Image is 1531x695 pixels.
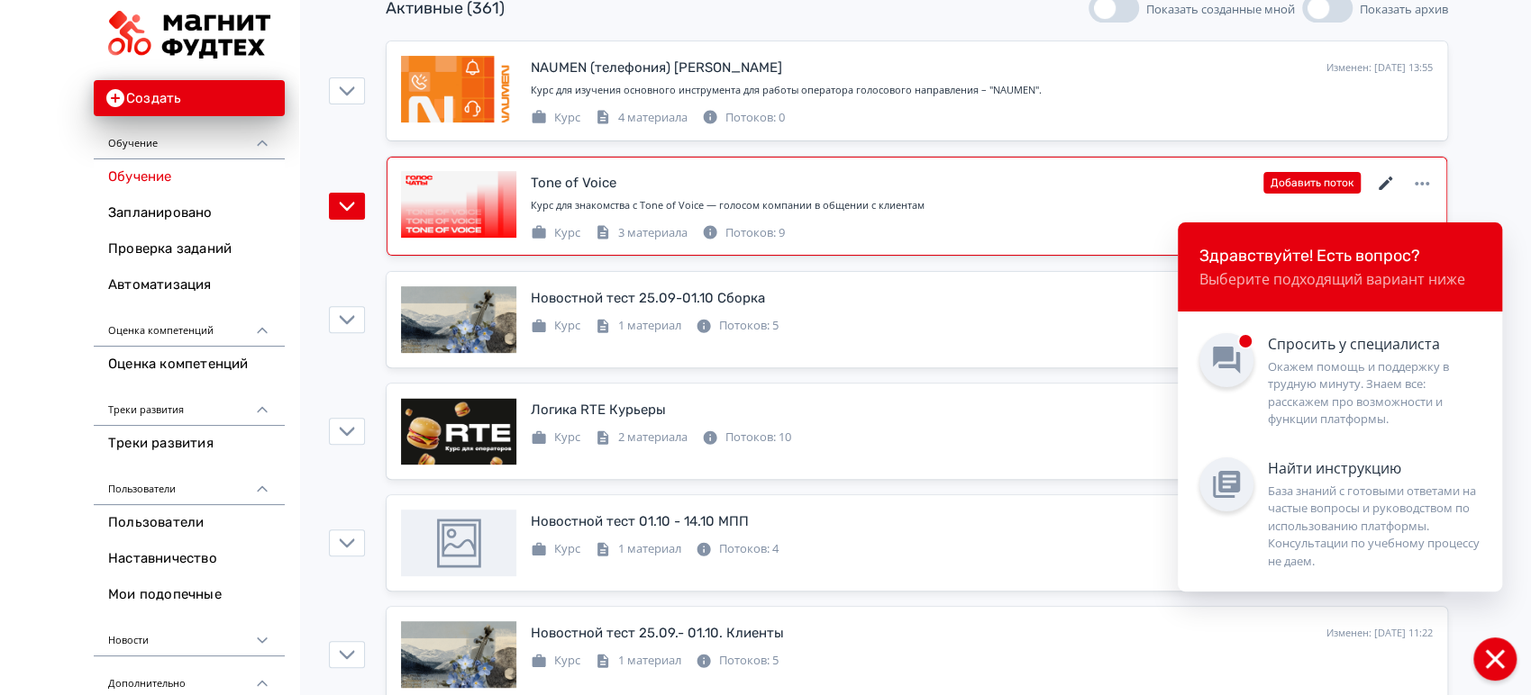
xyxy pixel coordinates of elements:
div: Tone of Voice [531,173,616,194]
a: Проверка заданий [94,231,285,267]
div: Выберите подходящий вариант ниже [1199,268,1481,290]
div: NAUMEN (телефония) Алиса [531,58,782,78]
button: Добавить поток [1263,172,1361,194]
div: Новости [94,613,285,656]
a: Обучение [94,159,285,195]
div: Курс [531,652,580,670]
div: Потоков: 0 [702,109,785,127]
img: https://files.teachbase.ru/system/slaveaccount/52152/logo/medium-aa5ec3a18473e9a8d3a167ef8955dcbc... [108,11,270,59]
div: 1 материал [595,317,681,335]
div: Курс для знакомства с Tone of Voice — голосом компании в общении с клиентам [531,198,1433,213]
a: Автоматизация [94,267,285,303]
div: Новостной тест 25.09.- 01.10. Клиенты [531,623,784,644]
div: Окажем помощь и поддержку в трудную минуту. Знаем все: расскажем про возможности и функции платфо... [1268,358,1481,429]
div: Потоков: 9 [702,224,785,242]
div: Потоков: 5 [696,652,779,670]
div: Треки развития [94,383,285,426]
div: Изменен: [DATE] 11:22 [1326,626,1433,641]
div: 1 материал [595,540,681,558]
div: Обучение [94,116,285,159]
div: Найти инструкцию [1268,457,1481,479]
div: Оценка компетенций [94,303,285,347]
div: 2 материала [595,429,688,447]
div: Новостной тест 25.09-01.10 Сборка [531,288,765,309]
button: Создать [94,80,285,116]
a: Найти инструкциюБаза знаний с готовыми ответами на частые вопросы и руководством по использованию... [1178,443,1502,592]
div: Курс [531,317,580,335]
span: Показать созданные мной [1146,1,1295,17]
a: Оценка компетенций [94,347,285,383]
div: Новостной тест 01.10 - 14.10 МПП [531,511,749,532]
div: Изменен: [DATE] 13:55 [1326,60,1433,76]
a: Мои подопечные [94,577,285,613]
div: Здравствуйте! Есть вопрос? [1199,244,1481,268]
div: Пользователи [94,462,285,505]
div: Курс [531,429,580,447]
div: 4 материала [595,109,688,127]
div: Потоков: 5 [696,317,779,335]
a: Наставничество [94,541,285,577]
div: Курс [531,224,580,242]
div: Курс [531,109,580,127]
div: Курс для изучения основного инструмента для работы оператора голосового направления – "NAUMEN". [531,83,1433,98]
div: Потоков: 10 [702,429,791,447]
span: Показать архив [1360,1,1448,17]
div: 1 материал [595,652,681,670]
div: Потоков: 4 [696,540,779,558]
div: Курс [531,540,580,558]
div: База знаний с готовыми ответами на частые вопросы и руководством по использованию платформы. Конс... [1268,483,1481,571]
a: Запланировано [94,195,285,231]
a: Пользователи [94,505,285,541]
a: Треки развития [94,426,285,462]
div: Логика RTE Курьеры [531,400,666,420]
div: 3 материала [595,224,688,242]
div: Спросить у специалиста [1268,333,1481,355]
